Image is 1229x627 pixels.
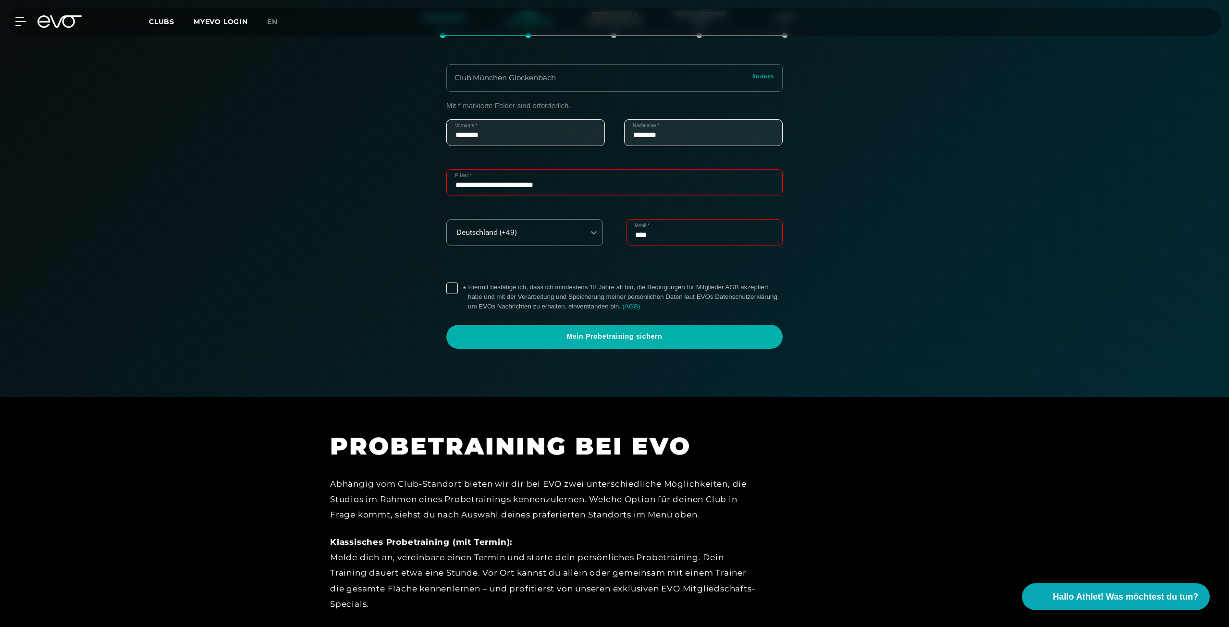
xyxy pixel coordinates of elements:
h1: PROBETRAINING BEI EVO [330,430,762,462]
a: (AGB) [623,303,640,310]
a: en [267,16,289,27]
div: Melde dich an, vereinbare einen Termin und starte dein persönliches Probetraining. Dein Training ... [330,534,762,612]
a: Clubs [149,17,194,26]
label: Hiermit bestätige ich, dass ich mindestens 18 Jahre alt bin, die Bedingungen für Mitglieder AGB a... [468,283,783,311]
span: Hallo Athlet! Was möchtest du tun? [1053,590,1198,603]
span: Clubs [149,17,174,26]
span: en [267,17,278,26]
div: Abhängig vom Club-Standort bieten wir dir bei EVO zwei unterschiedliche Möglichkeiten, die Studio... [330,476,762,523]
p: Mit * markierte Felder sind erforderlich. [446,101,783,110]
div: Deutschland (+49) [448,228,578,236]
span: ändern [752,73,774,81]
span: Mein Probetraining sichern [469,332,760,342]
a: Mein Probetraining sichern [446,325,783,349]
a: ändern [752,73,774,84]
strong: Klassisches Probetraining (mit Termin): [330,537,512,547]
div: Club : München Glockenbach [455,73,556,84]
button: Hallo Athlet! Was möchtest du tun? [1022,583,1210,610]
a: MYEVO LOGIN [194,17,248,26]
